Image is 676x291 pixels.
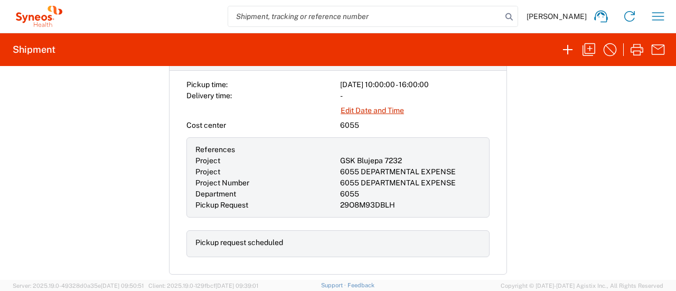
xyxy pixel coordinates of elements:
div: 29O8M93DBLH [340,200,481,211]
span: Delivery time: [186,91,232,100]
input: Shipment, tracking or reference number [228,6,502,26]
a: Feedback [348,282,374,288]
div: - [340,90,490,101]
div: Project [195,166,336,177]
span: [DATE] 09:39:01 [215,283,258,289]
span: Pickup request scheduled [195,238,283,247]
a: Edit Date and Time [340,101,405,120]
a: Support [321,282,348,288]
div: Project Number [195,177,336,189]
span: References [195,145,235,154]
span: Cost center [186,121,226,129]
span: Client: 2025.19.0-129fbcf [148,283,258,289]
div: Department [195,189,336,200]
div: 6055 DEPARTMENTAL EXPENSE [340,166,481,177]
div: 6055 DEPARTMENTAL EXPENSE [340,177,481,189]
div: Project [195,155,336,166]
div: Pickup Request [195,200,336,211]
div: 6055 [340,189,481,200]
div: [DATE] 10:00:00 - 16:00:00 [340,79,490,90]
h2: Shipment [13,43,55,56]
div: GSK Blujepa 7232 [340,155,481,166]
span: Copyright © [DATE]-[DATE] Agistix Inc., All Rights Reserved [501,281,663,290]
span: Server: 2025.19.0-49328d0a35e [13,283,144,289]
div: 6055 [340,120,490,131]
span: [PERSON_NAME] [527,12,587,21]
span: [DATE] 09:50:51 [101,283,144,289]
span: Pickup time: [186,80,228,89]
